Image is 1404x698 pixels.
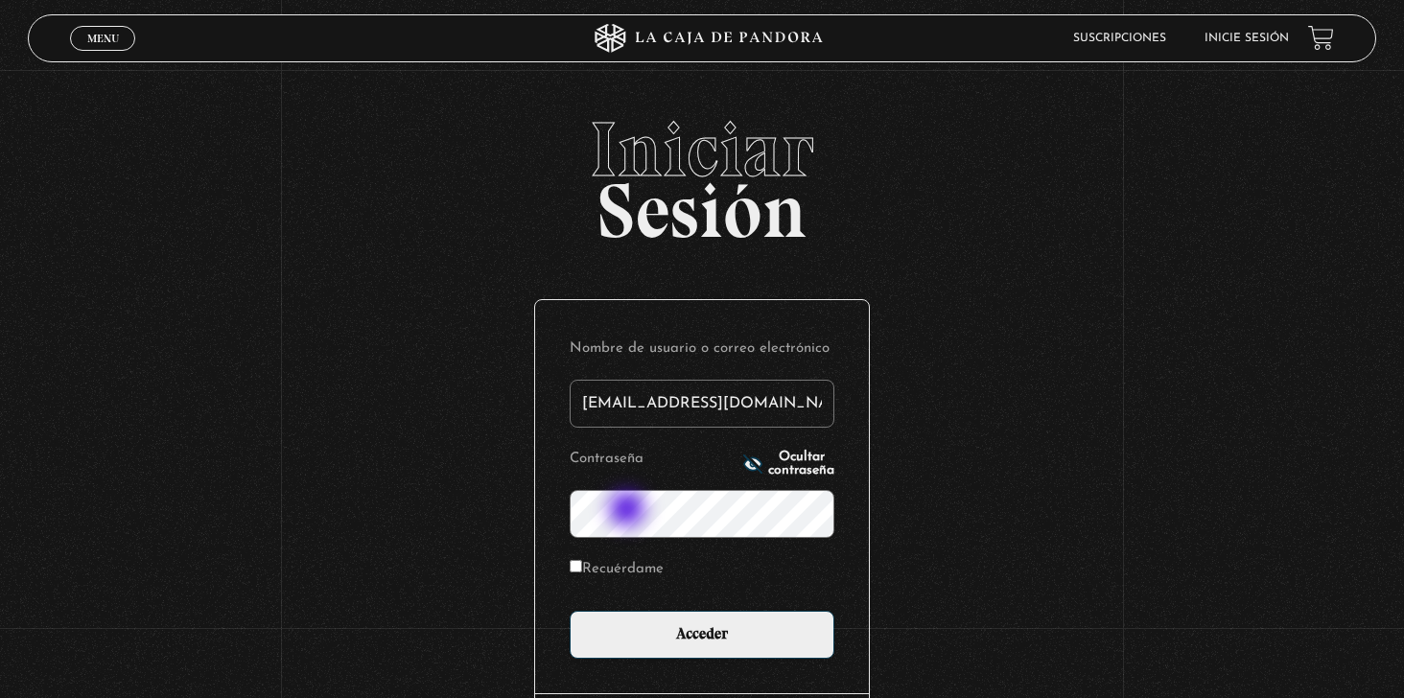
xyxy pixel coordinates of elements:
[1205,33,1289,44] a: Inicie sesión
[28,111,1375,188] span: Iniciar
[28,111,1375,234] h2: Sesión
[570,555,664,585] label: Recuérdame
[81,48,126,61] span: Cerrar
[570,611,834,659] input: Acceder
[743,451,834,477] button: Ocultar contraseña
[570,560,582,572] input: Recuérdame
[1308,25,1334,51] a: View your shopping cart
[570,335,834,364] label: Nombre de usuario o correo electrónico
[768,451,834,477] span: Ocultar contraseña
[570,445,737,475] label: Contraseña
[1073,33,1166,44] a: Suscripciones
[87,33,119,44] span: Menu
